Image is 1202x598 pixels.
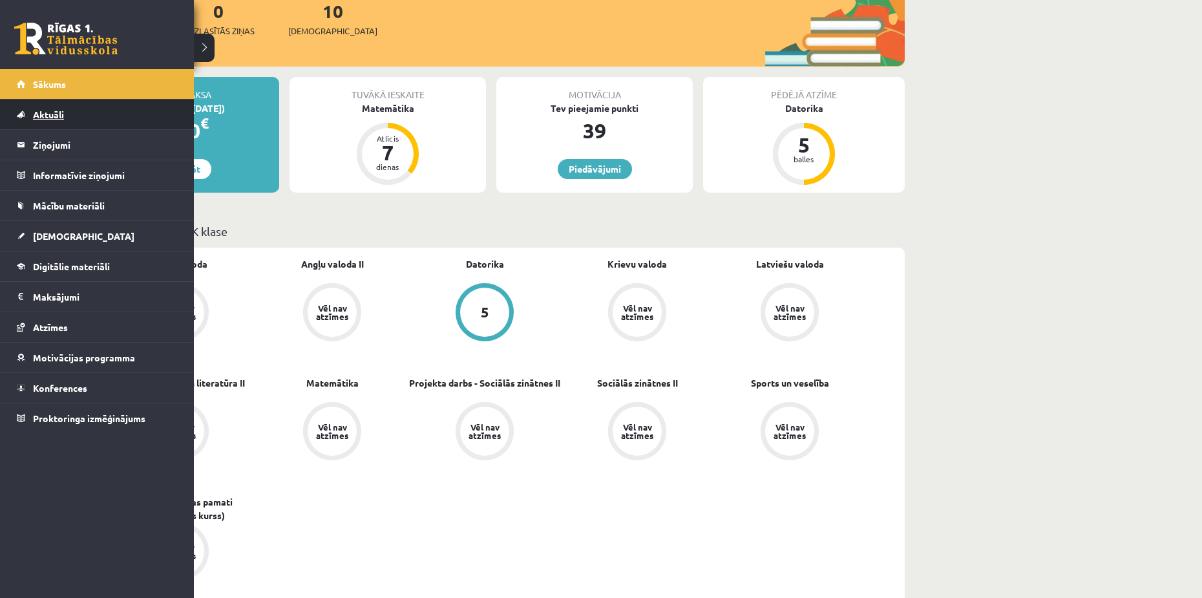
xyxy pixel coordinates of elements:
[33,230,134,242] span: [DEMOGRAPHIC_DATA]
[703,77,905,101] div: Pēdējā atzīme
[17,221,178,251] a: [DEMOGRAPHIC_DATA]
[785,134,823,155] div: 5
[619,423,655,440] div: Vēl nav atzīmes
[256,283,408,344] a: Vēl nav atzīmes
[288,25,377,37] span: [DEMOGRAPHIC_DATA]
[182,25,255,37] span: Neizlasītās ziņas
[17,312,178,342] a: Atzīmes
[772,304,808,321] div: Vēl nav atzīmes
[256,402,408,463] a: Vēl nav atzīmes
[17,130,178,160] a: Ziņojumi
[17,100,178,129] a: Aktuāli
[772,423,808,440] div: Vēl nav atzīmes
[619,304,655,321] div: Vēl nav atzīmes
[481,305,489,319] div: 5
[756,257,824,271] a: Latviešu valoda
[17,282,178,312] a: Maksājumi
[496,101,693,115] div: Tev pieejamie punkti
[561,402,713,463] a: Vēl nav atzīmes
[496,77,693,101] div: Motivācija
[301,257,364,271] a: Angļu valoda II
[306,376,359,390] a: Matemātika
[408,283,561,344] a: 5
[290,101,486,115] div: Matemātika
[467,423,503,440] div: Vēl nav atzīmes
[33,352,135,363] span: Motivācijas programma
[290,77,486,101] div: Tuvākā ieskaite
[368,134,407,142] div: Atlicis
[33,321,68,333] span: Atzīmes
[17,191,178,220] a: Mācību materiāli
[368,142,407,163] div: 7
[785,155,823,163] div: balles
[703,101,905,115] div: Datorika
[17,69,178,99] a: Sākums
[33,261,110,272] span: Digitālie materiāli
[33,200,105,211] span: Mācību materiāli
[496,115,693,146] div: 39
[713,402,866,463] a: Vēl nav atzīmes
[200,114,209,133] span: €
[83,222,900,240] p: Mācību plāns 12.b1 JK klase
[17,343,178,372] a: Motivācijas programma
[33,382,87,394] span: Konferences
[33,130,178,160] legend: Ziņojumi
[33,109,64,120] span: Aktuāli
[597,376,678,390] a: Sociālās zinātnes II
[17,160,178,190] a: Informatīvie ziņojumi
[314,304,350,321] div: Vēl nav atzīmes
[33,160,178,190] legend: Informatīvie ziņojumi
[408,402,561,463] a: Vēl nav atzīmes
[466,257,504,271] a: Datorika
[409,376,560,390] a: Projekta darbs - Sociālās zinātnes II
[17,251,178,281] a: Digitālie materiāli
[607,257,667,271] a: Krievu valoda
[561,283,713,344] a: Vēl nav atzīmes
[33,412,145,424] span: Proktoringa izmēģinājums
[290,101,486,187] a: Matemātika Atlicis 7 dienas
[751,376,829,390] a: Sports un veselība
[17,373,178,403] a: Konferences
[713,283,866,344] a: Vēl nav atzīmes
[703,101,905,187] a: Datorika 5 balles
[314,423,350,440] div: Vēl nav atzīmes
[558,159,632,179] a: Piedāvājumi
[33,282,178,312] legend: Maksājumi
[33,78,66,90] span: Sākums
[368,163,407,171] div: dienas
[17,403,178,433] a: Proktoringa izmēģinājums
[14,23,118,55] a: Rīgas 1. Tālmācības vidusskola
